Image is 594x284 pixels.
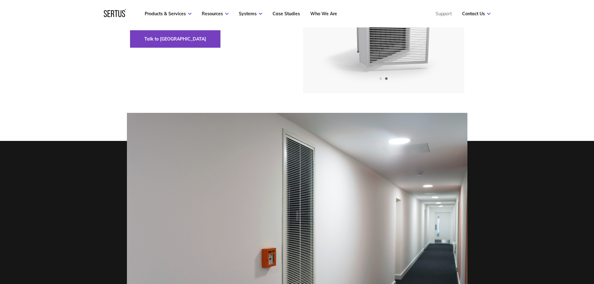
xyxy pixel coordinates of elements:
a: Products & Services [145,11,191,17]
a: Systems [239,11,262,17]
a: Support [436,11,452,17]
button: Talk to [GEOGRAPHIC_DATA] [130,30,220,48]
a: Resources [202,11,229,17]
span: Go to slide 1 [379,77,382,80]
a: Contact Us [462,11,490,17]
iframe: Chat Widget [482,212,594,284]
a: Who We Are [310,11,337,17]
a: Case Studies [273,11,300,17]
